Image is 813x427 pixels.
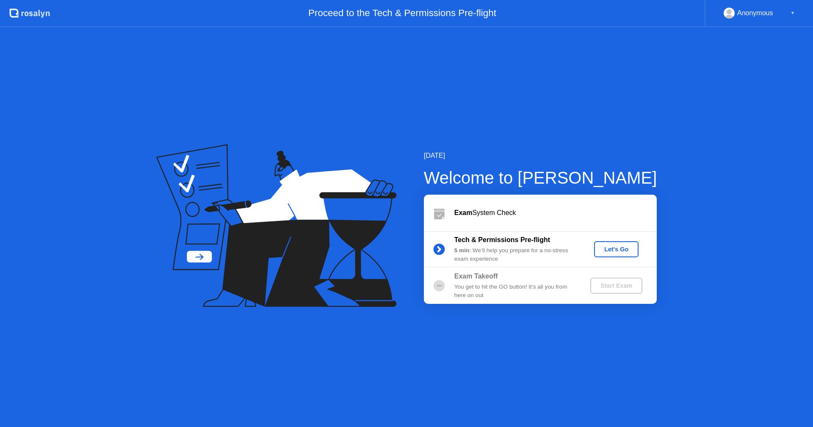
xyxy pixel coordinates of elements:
b: 5 min [454,247,470,253]
div: : We’ll help you prepare for a no-stress exam experience [454,246,576,264]
div: Anonymous [737,8,773,19]
div: Let's Go [597,246,635,253]
b: Exam [454,209,473,216]
div: Start Exam [594,282,639,289]
div: Welcome to [PERSON_NAME] [424,165,657,190]
button: Start Exam [590,278,642,294]
b: Tech & Permissions Pre-flight [454,236,550,243]
div: [DATE] [424,151,657,161]
button: Let's Go [594,241,639,257]
b: Exam Takeoff [454,273,498,280]
div: System Check [454,208,657,218]
div: You get to hit the GO button! It’s all you from here on out [454,283,576,300]
div: ▼ [791,8,795,19]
